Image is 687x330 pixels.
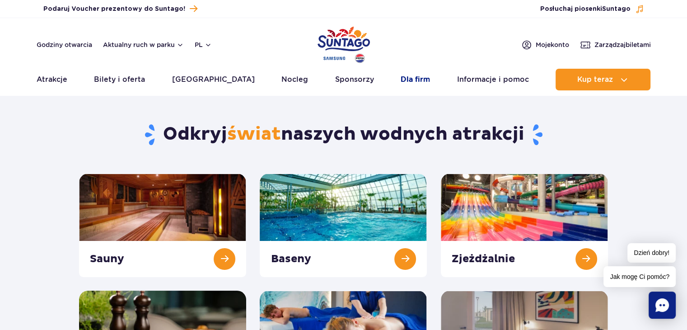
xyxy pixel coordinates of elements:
a: Mojekonto [521,39,569,50]
span: Moje konto [536,40,569,49]
a: Nocleg [281,69,308,90]
span: Podaruj Voucher prezentowy do Suntago! [43,5,185,14]
button: Posłuchaj piosenkiSuntago [540,5,644,14]
a: Podaruj Voucher prezentowy do Suntago! [43,3,197,15]
span: Jak mogę Ci pomóc? [603,266,676,287]
span: Kup teraz [577,75,613,84]
a: Godziny otwarcia [37,40,92,49]
a: Dla firm [401,69,430,90]
button: Aktualny ruch w parku [103,41,184,48]
span: Dzień dobry! [627,243,676,263]
a: Atrakcje [37,69,67,90]
a: Sponsorzy [335,69,374,90]
div: Chat [649,292,676,319]
a: Bilety i oferta [94,69,145,90]
a: Informacje i pomoc [457,69,529,90]
span: Posłuchaj piosenki [540,5,631,14]
a: [GEOGRAPHIC_DATA] [172,69,255,90]
button: pl [195,40,212,49]
h1: Odkryj naszych wodnych atrakcji [79,123,608,146]
button: Kup teraz [556,69,650,90]
span: Zarządzaj biletami [594,40,651,49]
a: Zarządzajbiletami [580,39,651,50]
span: Suntago [602,6,631,12]
a: Park of Poland [318,23,370,64]
span: świat [227,123,281,146]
